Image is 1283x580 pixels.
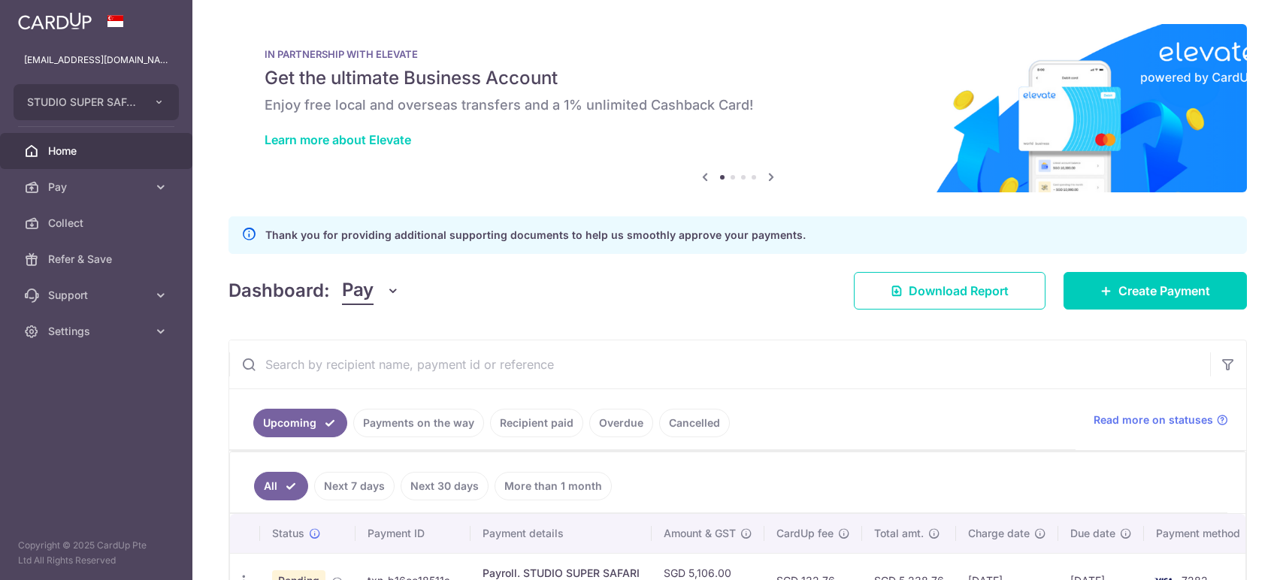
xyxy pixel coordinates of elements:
a: Recipient paid [490,409,583,437]
h5: Get the ultimate Business Account [265,66,1211,90]
a: Learn more about Elevate [265,132,411,147]
span: Create Payment [1118,282,1210,300]
span: Pay [342,276,374,305]
h4: Dashboard: [228,277,330,304]
p: [EMAIL_ADDRESS][DOMAIN_NAME] [24,53,168,68]
span: Support [48,288,147,303]
a: Upcoming [253,409,347,437]
a: Download Report [854,272,1045,310]
span: CardUp fee [776,526,834,541]
span: Download Report [909,282,1009,300]
p: Thank you for providing additional supporting documents to help us smoothly approve your payments. [265,226,806,244]
th: Payment details [471,514,652,553]
img: Renovation banner [228,24,1247,192]
a: Next 30 days [401,472,489,500]
span: Home [48,143,147,159]
button: STUDIO SUPER SAFARI [14,84,179,120]
a: More than 1 month [495,472,612,500]
span: Status [272,526,304,541]
th: Payment method [1144,514,1258,553]
th: Payment ID [356,514,471,553]
a: Payments on the way [353,409,484,437]
img: CardUp [18,12,92,30]
a: Next 7 days [314,472,395,500]
a: Read more on statuses [1094,412,1228,427]
span: Amount & GST [664,526,736,541]
input: Search by recipient name, payment id or reference [229,340,1210,388]
button: Pay [342,276,400,305]
a: Create Payment [1064,272,1247,310]
iframe: Opens a widget where you can find more information [1187,535,1268,572]
span: Settings [48,324,147,339]
span: Refer & Save [48,252,147,267]
span: Total amt. [874,526,924,541]
h6: Enjoy free local and overseas transfers and a 1% unlimited Cashback Card! [265,96,1211,114]
span: Charge date [968,526,1030,541]
a: Overdue [589,409,653,437]
span: Pay [48,180,147,195]
a: All [254,472,308,500]
a: Cancelled [659,409,730,437]
p: IN PARTNERSHIP WITH ELEVATE [265,48,1211,60]
span: Due date [1070,526,1115,541]
span: STUDIO SUPER SAFARI [27,95,138,110]
span: Read more on statuses [1094,412,1213,427]
span: Collect [48,216,147,231]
